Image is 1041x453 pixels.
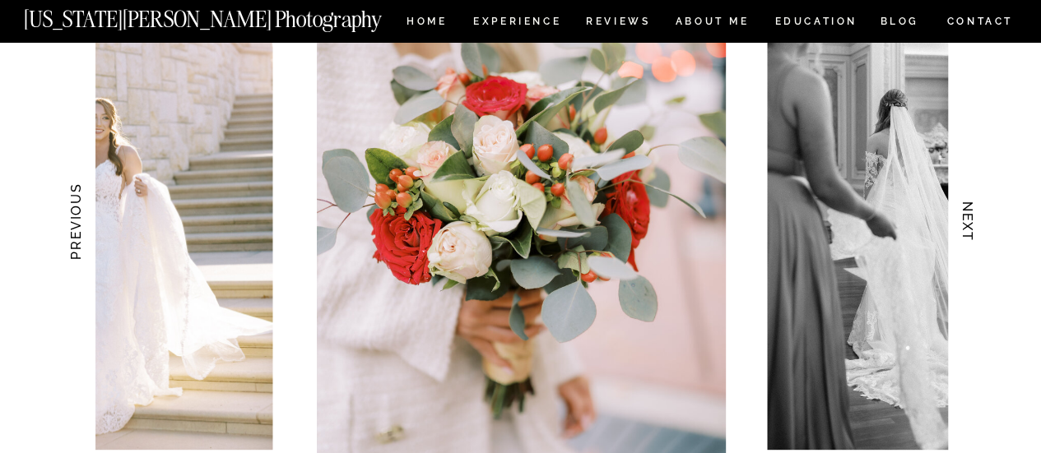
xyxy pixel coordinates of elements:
[946,12,1014,30] a: CONTACT
[24,8,437,22] a: [US_STATE][PERSON_NAME] Photography
[959,170,976,274] h3: NEXT
[403,16,450,30] a: HOME
[773,16,859,30] a: EDUCATION
[473,16,560,30] a: Experience
[66,170,83,274] h3: PREVIOUS
[586,16,648,30] a: REVIEWS
[675,16,750,30] a: ABOUT ME
[880,16,919,30] a: BLOG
